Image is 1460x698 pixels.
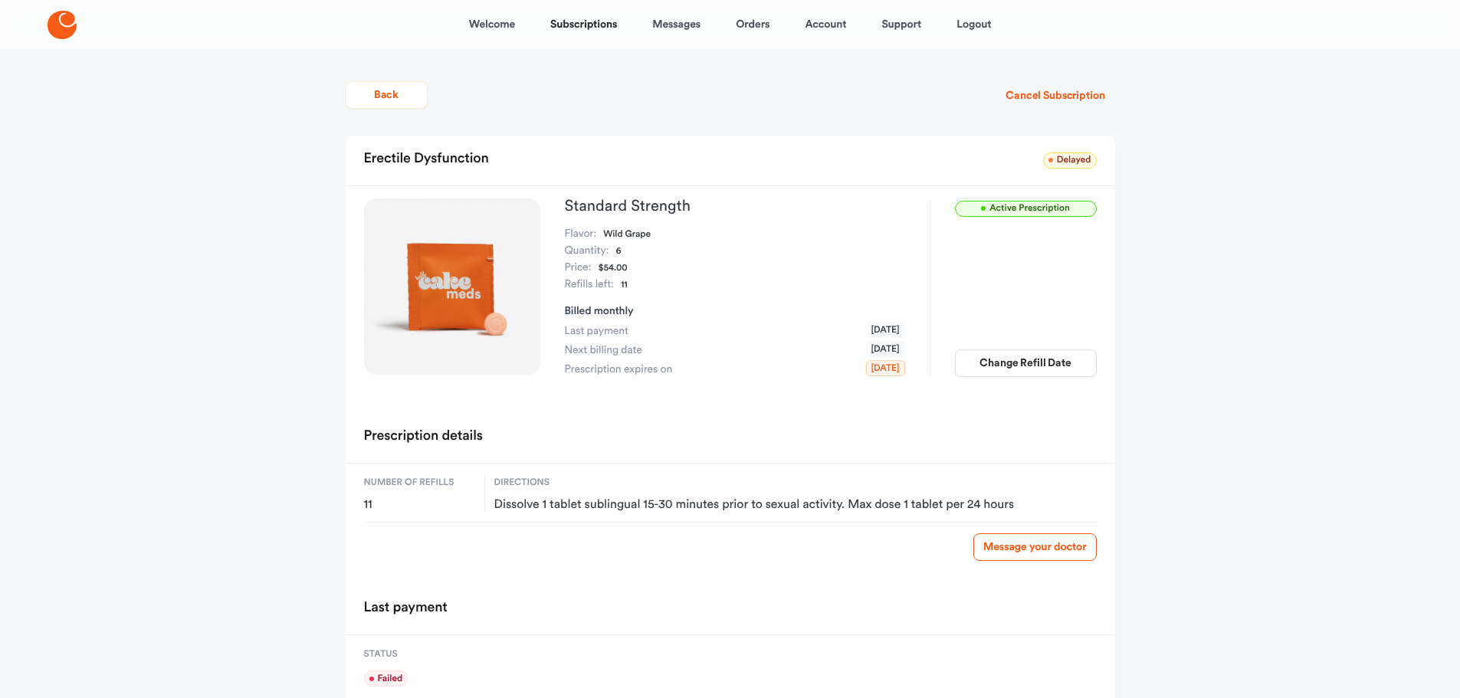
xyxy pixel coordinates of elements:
[346,81,428,109] button: Back
[550,6,617,43] a: Subscriptions
[364,670,408,687] span: failed
[364,146,489,173] h2: Erectile Dysfunction
[956,6,991,43] a: Logout
[866,341,905,357] span: [DATE]
[494,476,1097,490] span: Directions
[565,243,609,260] dt: Quantity:
[565,342,642,358] span: Next billing date
[805,6,846,43] a: Account
[364,497,475,513] span: 11
[565,226,597,243] dt: Flavor:
[996,82,1114,110] button: Cancel Subscription
[364,647,408,661] span: Status
[866,360,905,376] span: [DATE]
[364,198,540,375] img: Standard Strength
[565,260,592,277] dt: Price:
[599,260,628,277] dd: $54.00
[364,595,448,622] h2: Last payment
[881,6,921,43] a: Support
[565,198,905,214] h3: Standard Strength
[364,423,483,451] h2: Prescription details
[565,306,634,316] span: Billed monthly
[652,6,700,43] a: Messages
[1043,152,1097,169] span: Delayed
[736,6,769,43] a: Orders
[565,323,628,339] span: Last payment
[616,243,622,260] dd: 6
[955,349,1097,377] button: Change Refill Date
[621,277,628,293] dd: 11
[469,6,515,43] a: Welcome
[565,362,673,377] span: Prescription expires on
[494,497,1097,513] span: Dissolve 1 tablet sublingual 15-30 minutes prior to sexual activity. Max dose 1 tablet per 24 hours
[955,201,1097,217] span: Active Prescription
[364,476,475,490] span: Number of refills
[603,226,651,243] dd: Wild Grape
[866,322,905,338] span: [DATE]
[973,533,1096,561] a: Message your doctor
[565,277,614,293] dt: Refills left:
